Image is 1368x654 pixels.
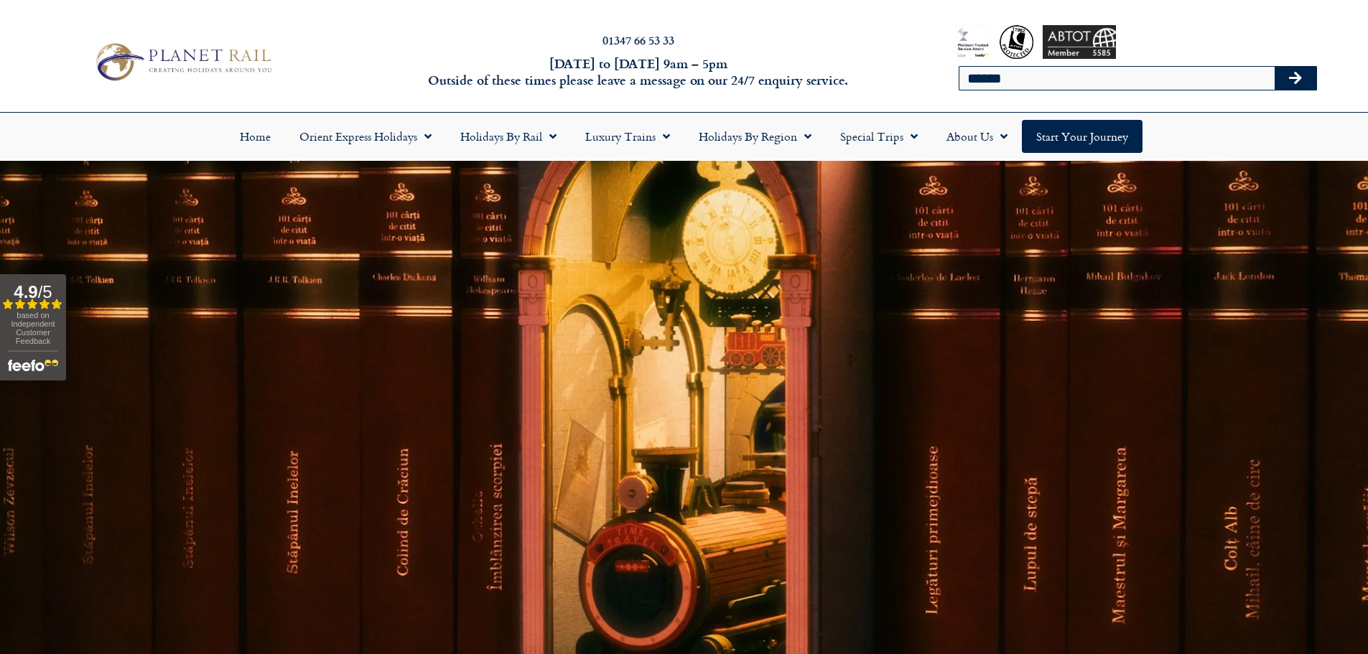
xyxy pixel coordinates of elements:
a: Luxury Trains [571,120,684,153]
img: Planet Rail Train Holidays Logo [88,39,276,85]
a: 01347 66 53 33 [602,32,674,48]
h6: [DATE] to [DATE] 9am – 5pm Outside of these times please leave a message on our 24/7 enquiry serv... [368,55,908,89]
a: Start your Journey [1022,120,1143,153]
button: Search [1275,67,1316,90]
nav: Menu [7,120,1361,153]
a: Orient Express Holidays [285,120,446,153]
a: Holidays by Region [684,120,826,153]
a: Special Trips [826,120,932,153]
a: About Us [932,120,1022,153]
a: Holidays by Rail [446,120,571,153]
a: Home [225,120,285,153]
